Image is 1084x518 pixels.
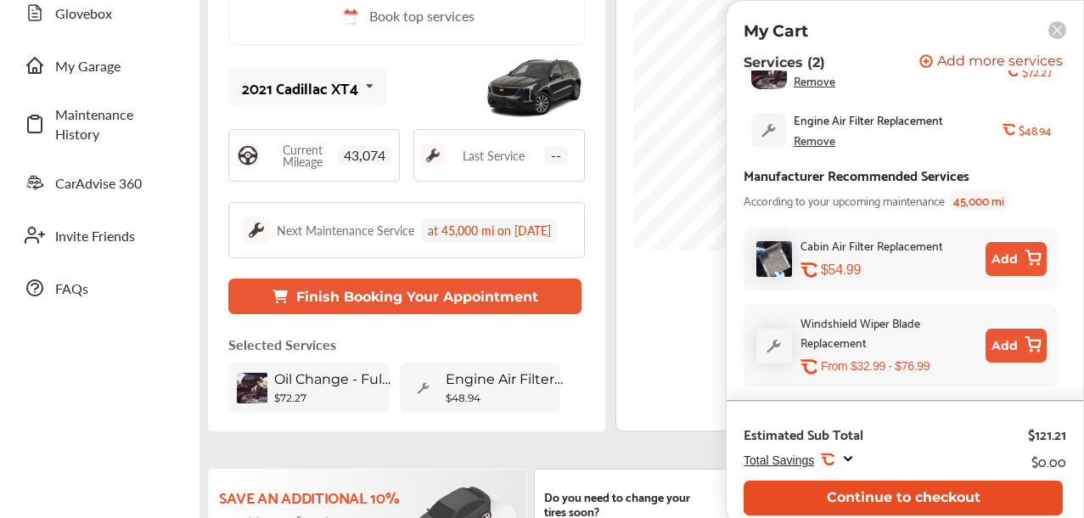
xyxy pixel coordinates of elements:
[986,329,1047,363] button: Add
[236,144,260,167] img: steering_logo
[446,391,480,404] b: $48.94
[237,373,267,403] img: oil-change-thumb.jpg
[339,6,361,27] img: cal_icon.0803b883.svg
[744,425,863,442] div: Estimated Sub Total
[986,242,1047,276] button: Add
[55,226,174,245] span: Invite Friends
[337,146,392,165] span: 43,074
[744,190,945,210] span: According to your upcoming maintenance
[751,53,787,89] img: oil-change-thumb.jpg
[55,104,174,144] span: Maintenance History
[919,54,1063,70] button: Add more services
[463,149,525,161] span: Last Service
[744,163,969,186] div: Manufacturer Recommended Services
[15,160,183,205] a: CarAdvise 360
[794,74,835,87] div: Remove
[483,49,585,126] img: mobile_13834_st0640_046.jpg
[268,144,337,167] span: Current Mileage
[274,371,393,387] span: Oil Change - Full-synthetic
[800,235,943,255] div: Cabin Air Filter Replacement
[821,358,930,374] p: From $32.99 - $76.99
[15,213,183,257] a: Invite Friends
[15,266,183,310] a: FAQs
[937,54,1063,70] span: Add more services
[1031,449,1066,472] div: $0.00
[794,113,943,127] span: Engine Air Filter Replacement
[369,6,475,27] span: Book top services
[794,133,835,147] div: Remove
[55,56,174,76] span: My Garage
[55,279,174,298] span: FAQs
[277,222,414,239] div: Next Maintenance Service
[751,113,787,148] img: default_wrench_icon.d1a43860.svg
[55,173,174,193] span: CarAdvise 360
[274,391,306,404] b: $72.27
[919,54,1066,70] a: Add more services
[744,54,825,70] p: Services (2)
[744,453,814,467] span: Total Savings
[446,371,564,387] span: Engine Air Filter Replacement
[1022,65,1051,78] b: $72.27
[228,279,581,314] button: Finish Booking Your Appointment
[421,218,558,242] div: at 45,000 mi on [DATE]
[800,312,974,352] div: Windshield Wiper Blade Replacement
[242,79,358,96] div: 2021 Cadillac XT4
[821,262,979,278] div: $54.99
[948,190,1009,210] span: 45,000 mi
[15,43,183,87] a: My Garage
[421,144,445,167] img: maintenance_logo
[15,96,183,152] a: Maintenance History
[756,329,792,363] img: default_wrench_icon.d1a43860.svg
[55,3,174,23] span: Glovebox
[219,487,413,506] p: Save an additional 10%
[544,489,710,518] p: Do you need to change your tires soon?
[408,373,439,403] img: default_wrench_icon.d1a43860.svg
[243,217,270,244] img: maintenance_logo
[228,335,336,354] p: Selected Services
[544,146,568,165] span: --
[1028,425,1066,442] div: $121.21
[744,481,1063,515] button: Continue to checkout
[1019,123,1051,137] b: $48.94
[756,241,792,277] img: cabin-air-filter-replacement-thumb.jpg
[744,21,808,41] p: My Cart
